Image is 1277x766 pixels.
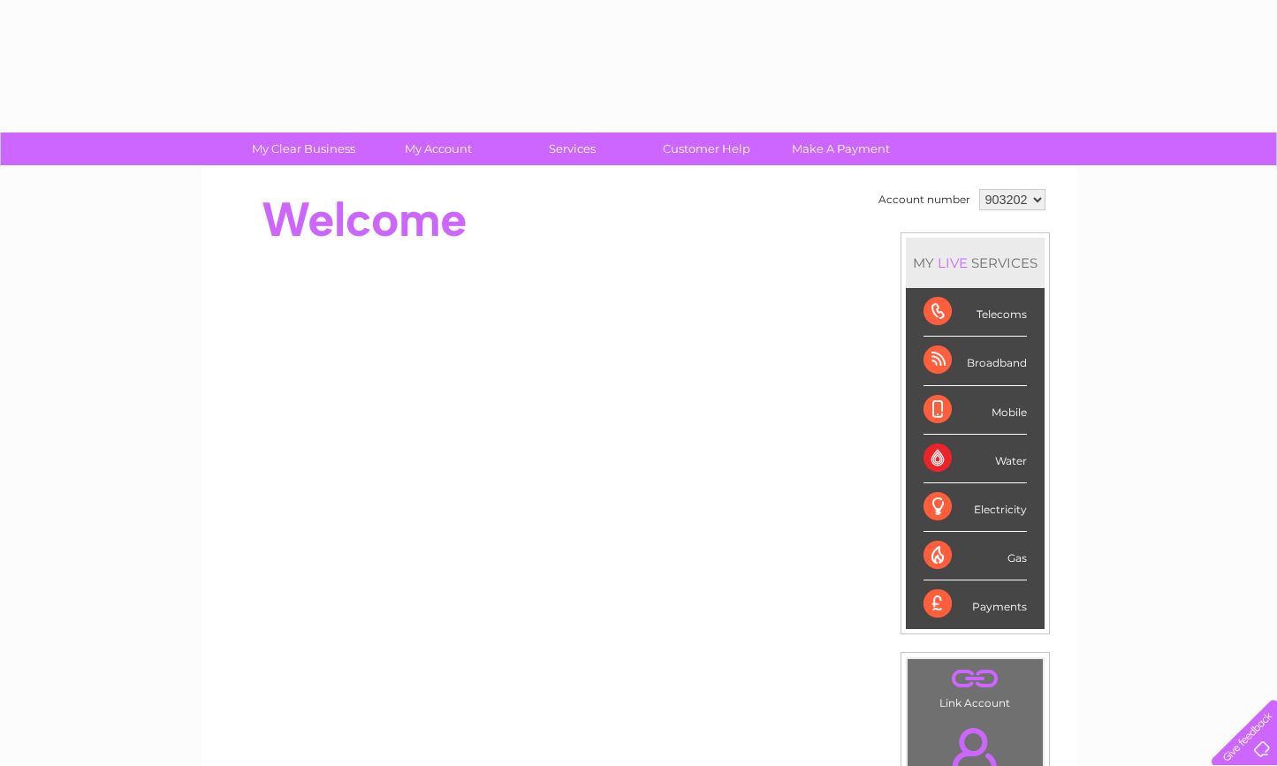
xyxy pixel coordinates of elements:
div: Water [924,435,1027,483]
div: LIVE [934,254,971,271]
div: MY SERVICES [906,238,1045,288]
td: Link Account [907,658,1044,714]
a: Customer Help [634,133,779,165]
a: My Account [365,133,511,165]
div: Mobile [924,386,1027,435]
a: Make A Payment [768,133,914,165]
a: . [912,664,1038,694]
div: Broadband [924,337,1027,385]
a: My Clear Business [231,133,376,165]
div: Telecoms [924,288,1027,337]
div: Payments [924,580,1027,628]
div: Electricity [924,483,1027,532]
a: Services [499,133,645,165]
td: Account number [874,185,975,215]
div: Gas [924,532,1027,580]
